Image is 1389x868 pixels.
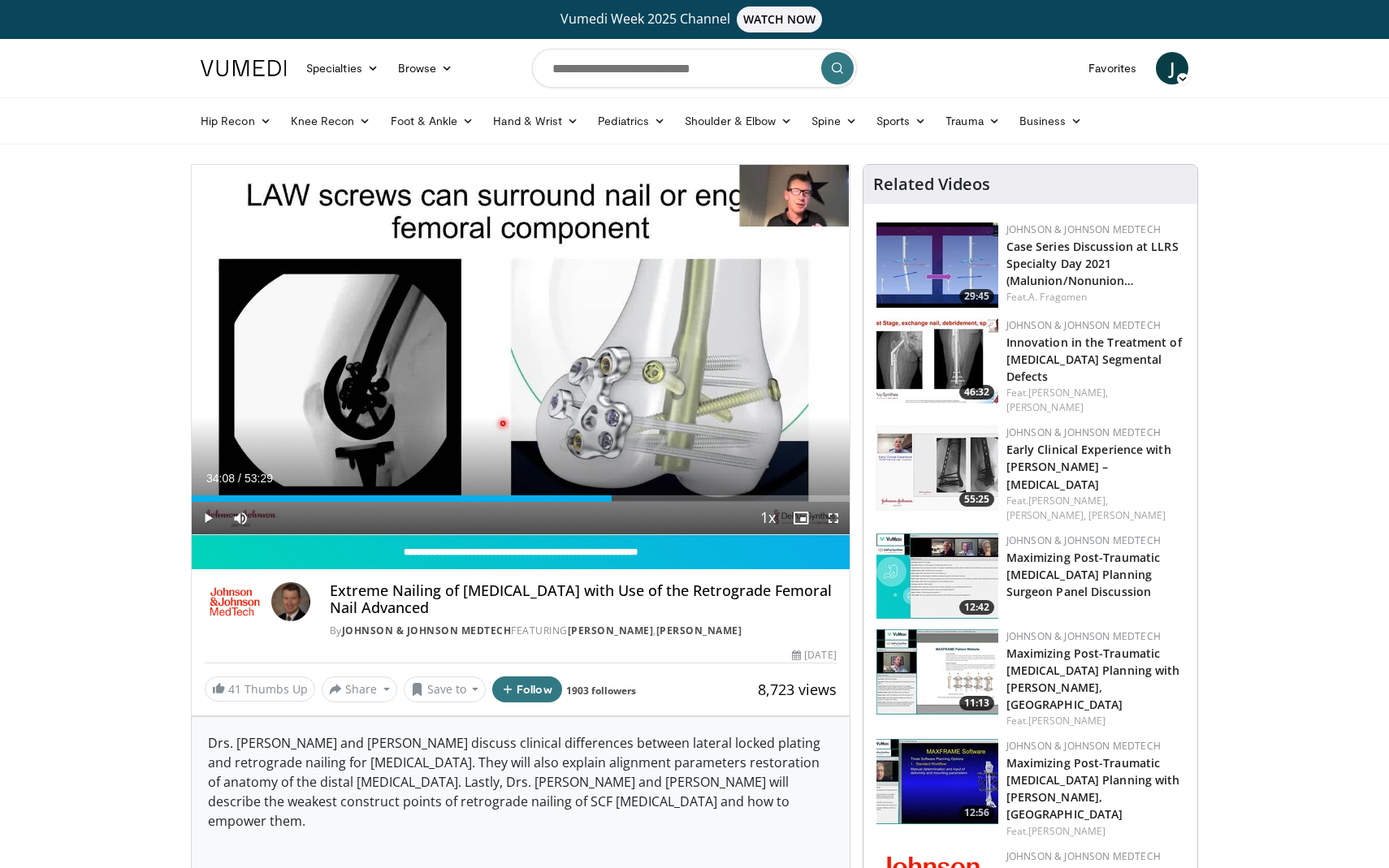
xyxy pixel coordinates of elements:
[201,60,287,76] img: VuMedi Logo
[203,6,1186,32] a: Vumedi Week 2025 ChannelWATCH NOW
[1028,714,1106,728] a: [PERSON_NAME]
[1006,222,1161,236] a: Johnson & Johnson MedTech
[330,624,837,638] div: By FEATURING ,
[959,805,994,820] span: 12:56
[1006,318,1161,332] a: Johnson & Johnson MedTech
[1006,442,1171,491] a: Early Clinical Experience with [PERSON_NAME] – [MEDICAL_DATA]
[1006,425,1161,439] a: Johnson & Johnson MedTech
[959,492,994,507] span: 55:25
[876,222,998,308] a: 29:45
[876,739,998,824] img: e2cf6e50-edab-4dd0-a85c-a5976f8bd9db.150x105_q85_crop-smart_upscale.jpg
[876,629,998,715] img: 9b707d18-822b-4dd5-9a35-f9c42637eec7.150x105_q85_crop-smart_upscale.jpg
[752,502,785,534] button: Playback Rate
[1006,755,1180,822] a: Maximizing Post-Traumatic [MEDICAL_DATA] Planning with [PERSON_NAME], [GEOGRAPHIC_DATA]
[1088,508,1166,522] a: [PERSON_NAME]
[876,629,998,715] a: 11:13
[271,582,310,621] img: Avatar
[1006,335,1182,384] a: Innovation in the Treatment of [MEDICAL_DATA] Segmental Defects
[876,222,998,308] img: 7a0c1574-0822-442f-b7dd-0b35ae7f75a9.150x105_q85_crop-smart_upscale.jpg
[873,175,990,194] h4: Related Videos
[1006,849,1161,863] a: Johnson & Johnson MedTech
[876,425,998,511] img: a1fe6fe8-dbe8-4212-b91c-cd16a0105dfe.150x105_q85_crop-smart_upscale.jpg
[1156,52,1188,84] a: J
[1028,290,1087,304] a: A. Fragomen
[737,6,823,32] span: WATCH NOW
[1006,533,1161,547] a: Johnson & Johnson MedTech
[802,105,866,137] a: Spine
[322,676,397,702] button: Share
[566,684,636,697] a: 1903 followers
[381,105,484,137] a: Foot & Ankle
[876,318,998,404] a: 46:32
[1006,386,1184,415] div: Feat.
[959,289,994,304] span: 29:45
[1006,290,1184,304] div: Feat.
[192,495,850,502] div: Progress Bar
[191,105,281,137] a: Hip Recon
[330,582,837,617] h4: Extreme Nailing of [MEDICAL_DATA] with Use of the Retrograde Femoral Nail Advanced
[1010,105,1093,137] a: Business
[1006,550,1161,599] a: Maximizing Post-Traumatic [MEDICAL_DATA] Planning Surgeon Panel Discussion
[1006,508,1086,522] a: [PERSON_NAME],
[224,502,257,534] button: Mute
[959,385,994,399] span: 46:32
[876,533,998,619] a: 12:42
[244,472,273,485] span: 53:29
[205,582,265,621] img: Johnson & Johnson MedTech
[876,318,998,404] img: 680417f9-8db9-4d12-83e7-1cce226b0ea9.150x105_q85_crop-smart_upscale.jpg
[876,533,998,619] img: f1969ce8-01b3-4875-801a-5adda07d723a.150x105_q85_crop-smart_upscale.jpg
[758,680,837,699] span: 8,723 views
[876,739,998,824] a: 12:56
[1006,714,1184,728] div: Feat.
[205,676,315,702] a: 41 Thumbs Up
[281,105,381,137] a: Knee Recon
[404,676,487,702] button: Save to
[568,624,654,637] a: [PERSON_NAME]
[792,648,836,663] div: [DATE]
[238,472,241,485] span: /
[656,624,742,637] a: [PERSON_NAME]
[388,52,463,84] a: Browse
[1006,739,1161,753] a: Johnson & Johnson MedTech
[1006,629,1161,643] a: Johnson & Johnson MedTech
[959,600,994,615] span: 12:42
[192,502,224,534] button: Play
[959,696,994,710] span: 11:13
[1006,239,1179,288] a: Case Series Discussion at LLRS Specialty Day 2021 (Malunion/Nonunion…
[1006,494,1184,523] div: Feat.
[206,472,235,485] span: 34:08
[192,165,850,535] video-js: Video Player
[1079,52,1146,84] a: Favorites
[1028,386,1108,399] a: [PERSON_NAME],
[867,105,937,137] a: Sports
[936,105,1010,137] a: Trauma
[483,105,588,137] a: Hand & Wrist
[1006,646,1180,712] a: Maximizing Post-Traumatic [MEDICAL_DATA] Planning with [PERSON_NAME], [GEOGRAPHIC_DATA]
[492,676,562,702] button: Follow
[1028,824,1106,838] a: [PERSON_NAME]
[228,681,241,697] span: 41
[675,105,802,137] a: Shoulder & Elbow
[588,105,675,137] a: Pediatrics
[1006,400,1084,414] a: [PERSON_NAME]
[876,425,998,511] a: 55:25
[532,49,857,88] input: Search topics, interventions
[296,52,388,84] a: Specialties
[1028,494,1108,507] a: [PERSON_NAME],
[342,624,512,637] a: Johnson & Johnson MedTech
[785,502,817,534] button: Enable picture-in-picture mode
[817,502,850,534] button: Fullscreen
[1006,824,1184,839] div: Feat.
